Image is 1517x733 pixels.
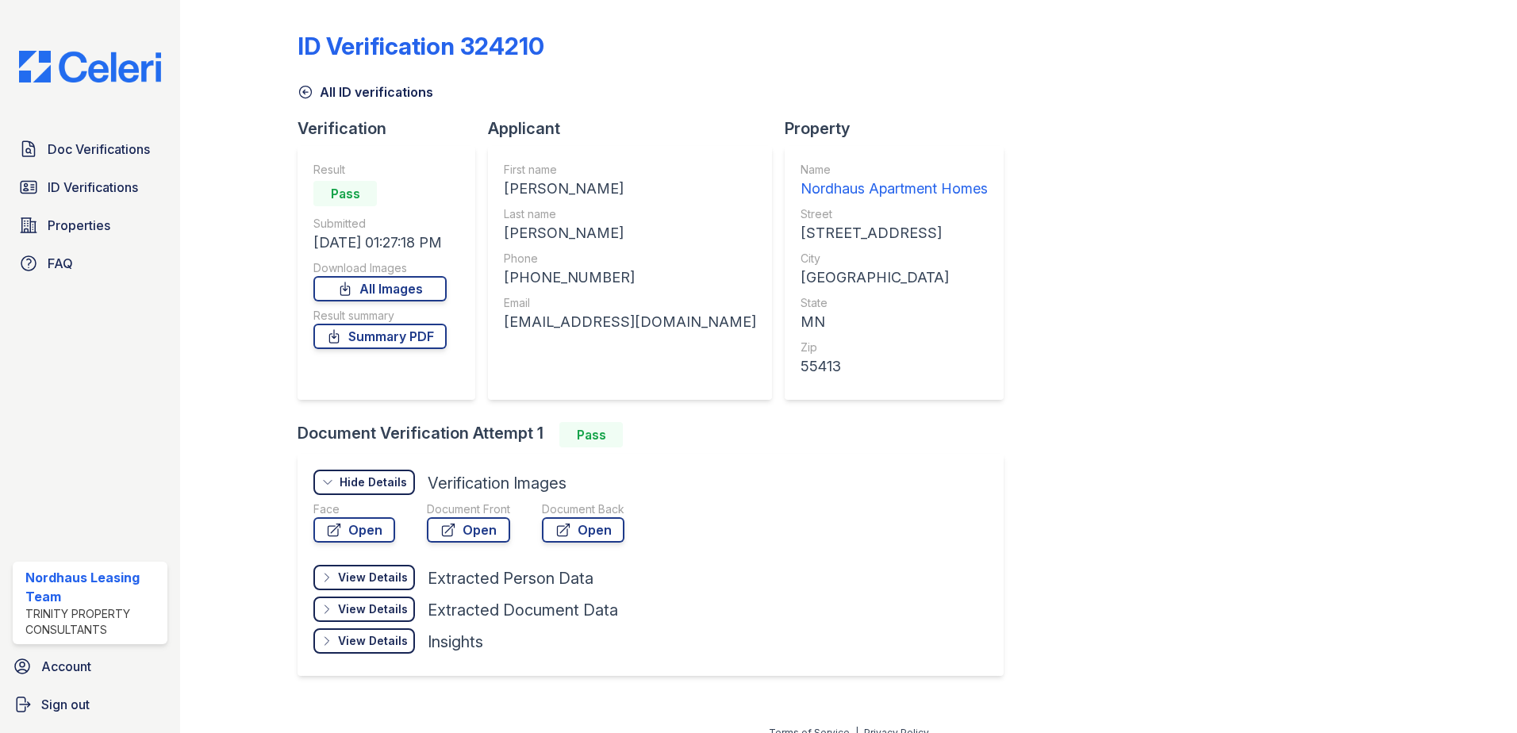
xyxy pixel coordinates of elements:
div: Pass [559,422,623,447]
a: Summary PDF [313,324,447,349]
div: Last name [504,206,756,222]
div: [GEOGRAPHIC_DATA] [801,267,988,289]
a: Doc Verifications [13,133,167,165]
div: Download Images [313,260,447,276]
a: Open [542,517,624,543]
div: Nordhaus Apartment Homes [801,178,988,200]
div: Insights [428,631,483,653]
a: Properties [13,209,167,241]
div: Result summary [313,308,447,324]
div: [DATE] 01:27:18 PM [313,232,447,254]
a: ID Verifications [13,171,167,203]
a: All Images [313,276,447,301]
span: Doc Verifications [48,140,150,159]
span: Sign out [41,695,90,714]
div: Document Verification Attempt 1 [298,422,1016,447]
div: Zip [801,340,988,355]
div: [PHONE_NUMBER] [504,267,756,289]
div: View Details [338,601,408,617]
span: Properties [48,216,110,235]
a: Open [313,517,395,543]
div: Property [785,117,1016,140]
span: ID Verifications [48,178,138,197]
div: Extracted Document Data [428,599,618,621]
iframe: chat widget [1450,670,1501,717]
div: Email [504,295,756,311]
div: View Details [338,633,408,649]
div: Result [313,162,447,178]
img: CE_Logo_Blue-a8612792a0a2168367f1c8372b55b34899dd931a85d93a1a3d3e32e68fde9ad4.png [6,51,174,83]
div: City [801,251,988,267]
div: [PERSON_NAME] [504,178,756,200]
div: First name [504,162,756,178]
div: [STREET_ADDRESS] [801,222,988,244]
a: Account [6,650,174,682]
div: Face [313,501,395,517]
a: Sign out [6,689,174,720]
div: Applicant [488,117,785,140]
div: Pass [313,181,377,206]
div: 55413 [801,355,988,378]
div: Hide Details [340,474,407,490]
div: [EMAIL_ADDRESS][DOMAIN_NAME] [504,311,756,333]
div: Street [801,206,988,222]
div: Document Front [427,501,510,517]
div: View Details [338,570,408,585]
div: Phone [504,251,756,267]
div: Name [801,162,988,178]
span: FAQ [48,254,73,273]
div: Trinity Property Consultants [25,606,161,638]
div: MN [801,311,988,333]
div: Extracted Person Data [428,567,593,589]
a: All ID verifications [298,83,433,102]
div: State [801,295,988,311]
div: ID Verification 324210 [298,32,544,60]
div: Nordhaus Leasing Team [25,568,161,606]
div: Verification Images [428,472,566,494]
div: [PERSON_NAME] [504,222,756,244]
div: Verification [298,117,488,140]
div: Document Back [542,501,624,517]
span: Account [41,657,91,676]
a: Name Nordhaus Apartment Homes [801,162,988,200]
div: Submitted [313,216,447,232]
a: Open [427,517,510,543]
a: FAQ [13,248,167,279]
